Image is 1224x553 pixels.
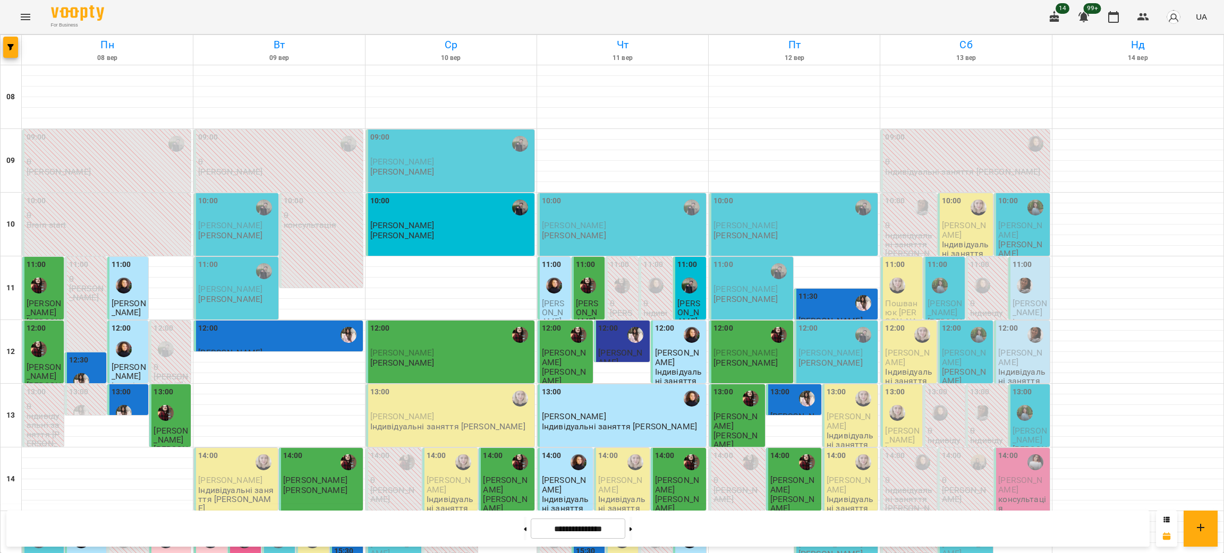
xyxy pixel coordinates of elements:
[627,327,643,343] div: Софія Пенькова
[154,323,173,334] label: 12:00
[684,200,700,215] div: Тарас Мурава
[158,341,174,357] img: Тарас Мурава
[970,386,990,398] label: 13:00
[942,348,986,367] span: [PERSON_NAME]
[546,278,562,293] img: Вікторія Мороз
[341,327,356,343] div: Софія Пенькова
[885,450,905,462] label: 14:00
[69,259,89,271] label: 11:00
[770,411,814,430] span: [PERSON_NAME]
[1013,386,1032,398] label: 13:00
[112,298,146,317] span: [PERSON_NAME]
[971,327,987,343] img: Анна Андрійчук
[341,136,356,152] img: Тарас Мурава
[542,386,562,398] label: 13:00
[542,348,586,367] span: [PERSON_NAME]
[542,298,565,327] span: [PERSON_NAME]
[1027,327,1043,343] div: Ганна Столяр
[855,295,871,311] img: Софія Пенькова
[69,284,104,303] p: [PERSON_NAME]
[942,367,991,386] p: [PERSON_NAME]
[542,220,606,230] span: [PERSON_NAME]
[284,220,336,229] p: консультація
[885,132,905,143] label: 09:00
[112,259,131,271] label: 11:00
[256,263,272,279] img: Тарас Мурава
[677,259,697,271] label: 11:00
[370,157,435,167] span: [PERSON_NAME]
[614,278,630,293] div: Вікторія Жежера
[971,200,987,215] img: Кобець Каріна
[932,405,948,421] img: Вікторія Мороз
[198,450,218,462] label: 14:00
[889,278,905,293] div: Кобець Каріна
[928,317,963,336] p: [PERSON_NAME]
[370,411,435,421] span: [PERSON_NAME]
[655,367,704,404] p: Індивідуальні заняття [PERSON_NAME]
[914,454,930,470] img: Вікторія Мороз
[1166,10,1181,24] img: avatar_s.png
[928,259,947,271] label: 11:00
[770,386,790,398] label: 13:00
[889,405,905,421] div: Кобець Каріна
[69,274,104,283] p: 0
[341,454,356,470] img: Вікторія Жежера
[195,37,363,53] h6: Вт
[970,259,990,271] label: 11:00
[154,372,189,391] p: [PERSON_NAME]
[31,341,47,357] div: Вікторія Жежера
[928,298,962,317] span: [PERSON_NAME]
[1056,3,1069,14] span: 14
[885,298,917,336] span: Пошванюк [PERSON_NAME]
[885,167,1040,176] p: Індивідуальні заняття [PERSON_NAME]
[198,167,262,176] p: [PERSON_NAME]
[932,278,948,293] img: Анна Андрійчук
[158,405,174,421] img: Вікторія Жежера
[1017,405,1033,421] div: Анна Андрійчук
[798,358,863,367] p: [PERSON_NAME]
[27,323,46,334] label: 12:00
[1013,317,1048,363] p: Індивідуальні заняття [PERSON_NAME]
[6,219,15,230] h6: 10
[1017,278,1033,293] img: Ганна Столяр
[855,327,871,343] img: Тарас Мурава
[27,195,46,207] label: 10:00
[27,220,66,229] p: Brain start
[677,298,700,327] span: [PERSON_NAME]
[13,4,38,30] button: Menu
[23,37,191,53] h6: Пн
[198,157,360,166] p: 0
[1084,3,1101,14] span: 99+
[684,454,700,470] img: Вікторія Жежера
[610,308,636,336] p: [PERSON_NAME]
[974,278,990,293] div: Вікторія Мороз
[885,195,905,207] label: 10:00
[27,259,46,271] label: 11:00
[116,405,132,421] img: Софія Пенькова
[370,386,390,398] label: 13:00
[6,346,15,358] h6: 12
[713,220,778,230] span: [PERSON_NAME]
[112,323,131,334] label: 12:00
[580,278,596,293] img: Вікторія Жежера
[648,278,664,293] div: Вікторія Мороз
[998,450,1018,462] label: 14:00
[399,454,415,470] img: Вікторія Жежера
[799,391,815,407] div: Софія Пенькова
[1013,298,1047,317] span: [PERSON_NAME]
[974,405,990,421] div: Ганна Столяр
[6,410,15,421] h6: 13
[928,386,947,398] label: 13:00
[655,348,699,367] span: [PERSON_NAME]
[256,200,272,215] img: Тарас Мурава
[512,391,528,407] img: Кобець Каріна
[116,278,132,293] div: Вікторія Мороз
[1027,454,1043,470] img: Катерина Стрій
